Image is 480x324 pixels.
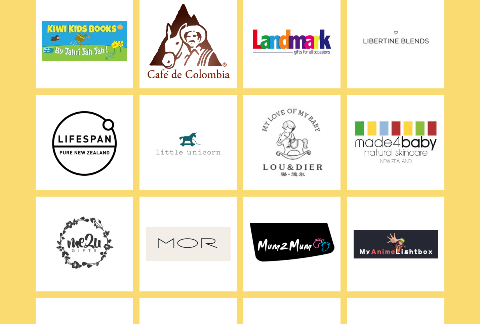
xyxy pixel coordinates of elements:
[250,202,334,286] img: Mum2Mum
[243,197,341,291] a: Mum2Mum
[243,95,341,190] a: Lou & Dier
[347,197,444,291] a: My Anime Light Box
[139,197,237,291] a: MOR
[347,95,444,190] a: Made4Baby
[42,100,127,185] img: Lifespan
[146,100,231,185] img: Little Unicorn
[42,202,127,286] img: Me2U Gifts
[354,100,438,185] img: Made4Baby
[139,95,237,190] a: Little Unicorn
[354,202,438,286] img: My Anime Light Box
[250,100,334,185] img: Lou & Dier
[146,202,231,286] img: MOR
[36,197,133,291] a: Me2U Gifts
[36,95,133,190] a: Lifespan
